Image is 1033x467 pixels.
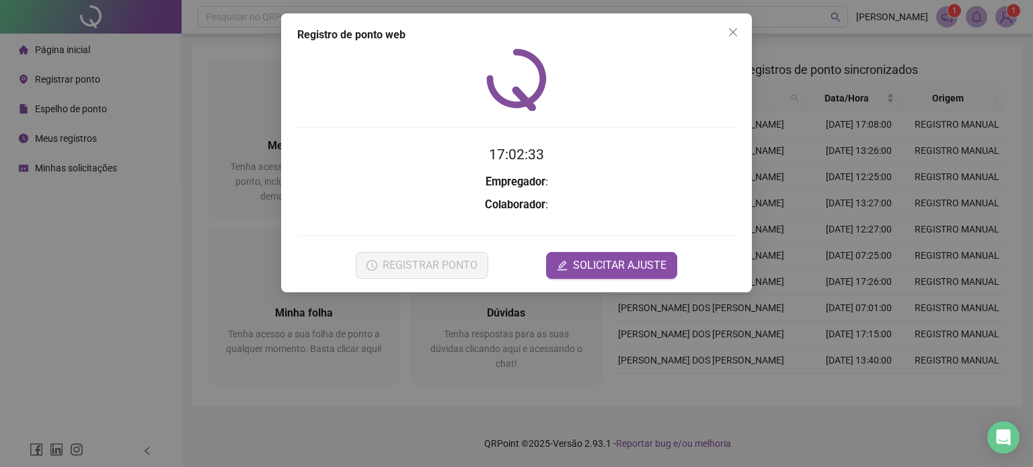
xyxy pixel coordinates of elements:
img: QRPoint [486,48,547,111]
h3: : [297,196,736,214]
button: REGISTRAR PONTO [356,252,488,279]
span: close [728,27,738,38]
div: Open Intercom Messenger [987,421,1020,454]
span: SOLICITAR AJUSTE [573,257,666,273]
span: edit [557,260,568,271]
button: editSOLICITAR AJUSTE [546,252,677,279]
div: Registro de ponto web [297,27,736,43]
strong: Empregador [486,175,545,188]
strong: Colaborador [485,198,545,211]
button: Close [722,22,744,43]
time: 17:02:33 [489,146,544,163]
h3: : [297,173,736,191]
